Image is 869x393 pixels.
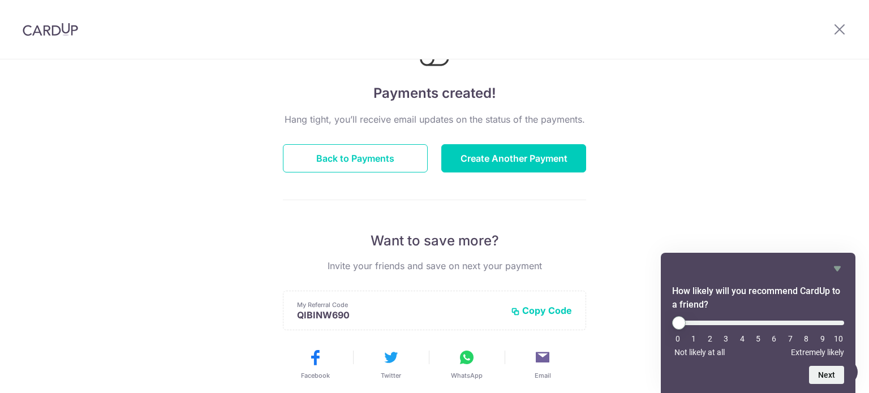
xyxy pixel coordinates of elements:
div: How likely will you recommend CardUp to a friend? Select an option from 0 to 10, with 0 being Not... [672,316,844,357]
img: CardUp [23,23,78,36]
span: Twitter [381,371,401,380]
span: Not likely at all [674,348,725,357]
span: Email [535,371,551,380]
button: Twitter [358,348,424,380]
p: Invite your friends and save on next your payment [283,259,586,273]
li: 0 [672,334,683,343]
li: 7 [785,334,796,343]
span: Help [25,8,49,18]
li: 6 [768,334,780,343]
button: Next question [809,366,844,384]
li: 4 [737,334,748,343]
h2: How likely will you recommend CardUp to a friend? Select an option from 0 to 10, with 0 being Not... [672,284,844,312]
span: Extremely likely [791,348,844,357]
button: WhatsApp [433,348,500,380]
p: Hang tight, you’ll receive email updates on the status of the payments. [283,113,586,126]
li: 3 [720,334,732,343]
button: Create Another Payment [441,144,586,172]
button: Facebook [282,348,349,380]
p: QIBINW690 [297,309,502,321]
li: 1 [688,334,699,343]
h4: Payments created! [283,83,586,103]
button: Back to Payments [283,144,428,172]
p: Want to save more? [283,232,586,250]
span: Facebook [301,371,330,380]
p: My Referral Code [297,300,502,309]
span: WhatsApp [451,371,483,380]
div: How likely will you recommend CardUp to a friend? Select an option from 0 to 10, with 0 being Not... [672,262,844,384]
li: 5 [752,334,764,343]
li: 2 [704,334,716,343]
button: Email [509,348,576,380]
li: 10 [833,334,844,343]
li: 8 [801,334,812,343]
button: Hide survey [831,262,844,275]
button: Copy Code [511,305,572,316]
li: 9 [817,334,828,343]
